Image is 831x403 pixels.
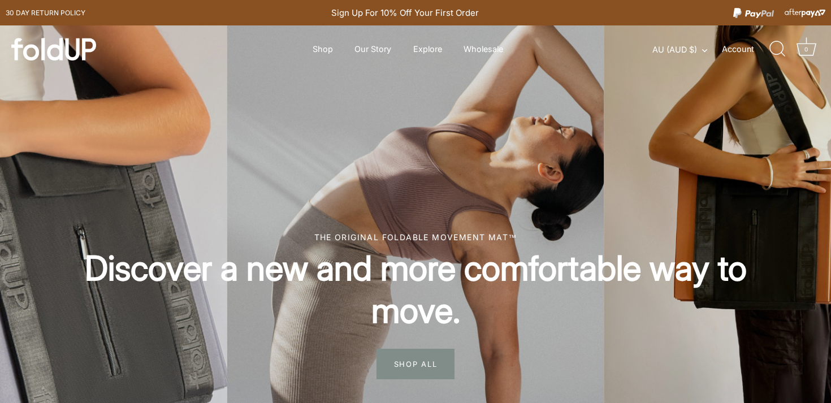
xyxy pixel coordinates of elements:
span: SHOP ALL [376,349,455,379]
a: Our Story [345,38,401,60]
a: Cart [794,37,819,62]
div: Primary navigation [285,38,531,60]
h2: Discover a new and more comfortable way to move. [51,247,780,332]
img: foldUP [11,38,96,60]
div: The original foldable movement mat™ [51,231,780,243]
a: Account [722,42,774,56]
a: foldUP [11,38,175,60]
a: Shop [303,38,343,60]
button: AU (AUD $) [652,45,720,55]
div: 0 [800,44,812,55]
a: Search [765,37,790,62]
a: Wholesale [454,38,513,60]
a: Explore [404,38,452,60]
a: 30 day Return policy [6,6,85,20]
